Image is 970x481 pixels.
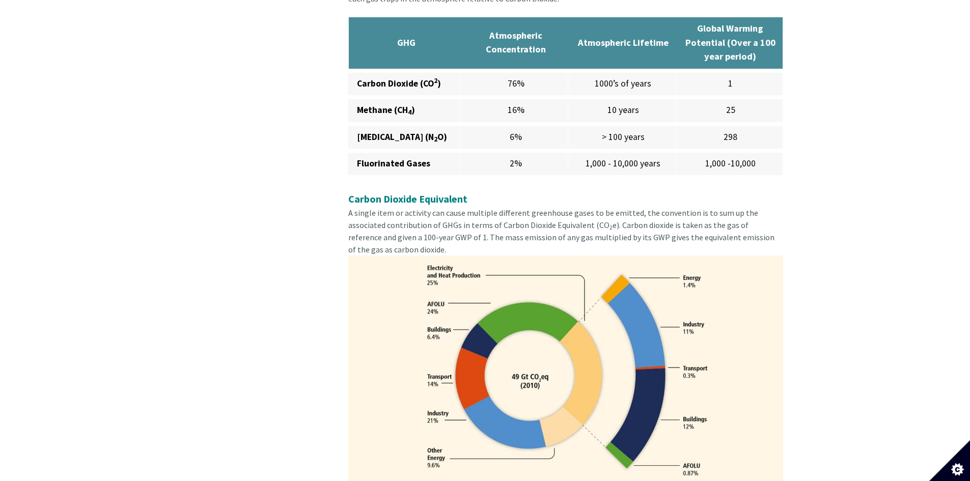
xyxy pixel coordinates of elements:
[929,440,970,481] button: Set cookie preferences
[357,131,447,143] strong: [MEDICAL_DATA] (N O)
[461,97,568,124] td: 16%
[434,76,437,85] sup: 2
[357,158,430,169] strong: Fluorinated Gases
[357,78,441,89] strong: Carbon Dioxide (CO )
[357,104,415,116] strong: Methane (CH )
[685,22,775,62] strong: Global Warming Potential (Over a 100 year period)
[568,71,675,97] td: 1000’s of years
[461,71,568,97] td: 76%
[348,192,467,205] strong: Carbon Dioxide Equivalent
[609,223,613,231] sub: 2
[675,71,783,97] td: 1
[486,30,546,55] strong: Atmospheric Concentration
[675,124,783,151] td: 298
[568,97,675,124] td: 10 years
[461,151,568,177] td: 2%
[434,135,437,144] sub: 2
[461,124,568,151] td: 6%
[675,97,783,124] td: 25
[397,37,415,48] strong: GHG
[568,124,675,151] td: > 100 years
[568,151,675,177] td: 1,000 - 10,000 years
[675,151,783,177] td: 1,000 -10,000
[578,37,669,48] strong: Atmospheric Lifetime
[408,108,411,117] sub: 4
